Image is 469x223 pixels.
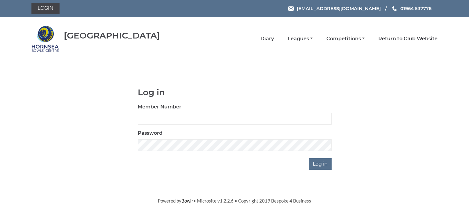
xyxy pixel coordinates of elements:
img: Phone us [392,6,397,11]
a: Competitions [326,35,365,42]
span: 01964 537776 [400,5,431,11]
a: Leagues [288,35,313,42]
input: Log in [309,158,332,170]
img: Email [288,6,294,11]
h1: Log in [138,88,332,97]
a: Diary [260,35,274,42]
img: Hornsea Bowls Centre [31,25,59,53]
span: [EMAIL_ADDRESS][DOMAIN_NAME] [297,5,381,11]
a: Phone us 01964 537776 [391,5,431,12]
div: [GEOGRAPHIC_DATA] [64,31,160,40]
a: Bowlr [181,198,193,203]
label: Password [138,130,162,137]
a: Email [EMAIL_ADDRESS][DOMAIN_NAME] [288,5,381,12]
label: Member Number [138,103,181,111]
a: Login [31,3,60,14]
span: Powered by • Microsite v1.2.2.6 • Copyright 2019 Bespoke 4 Business [158,198,311,203]
a: Return to Club Website [378,35,438,42]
